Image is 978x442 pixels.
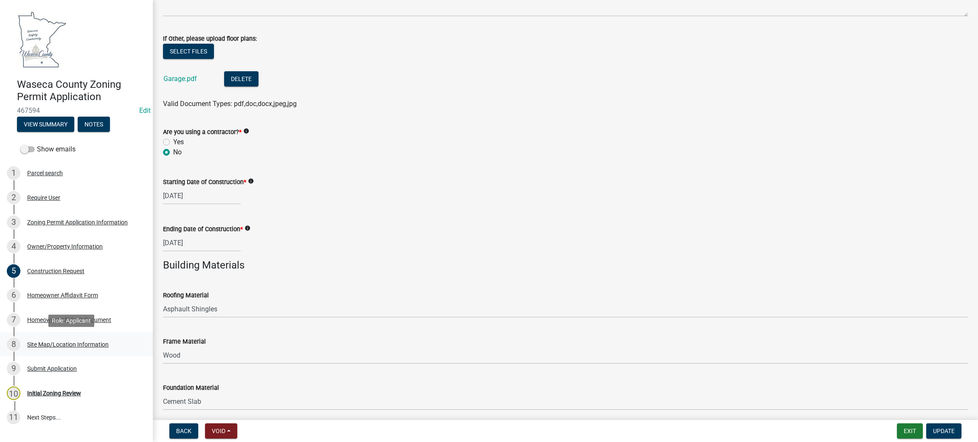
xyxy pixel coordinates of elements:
wm-modal-confirm: Summary [17,121,74,128]
label: No [173,147,182,157]
label: If Other, please upload floor plans: [163,36,257,42]
button: Delete [224,71,259,87]
div: 2 [7,191,20,204]
div: 8 [7,338,20,351]
div: 3 [7,215,20,229]
label: Frame Material [163,339,206,345]
div: Role: Applicant [48,314,94,327]
div: 9 [7,362,20,375]
wm-modal-confirm: Notes [78,121,110,128]
div: Initial Zoning Review [27,390,81,396]
div: 5 [7,264,20,278]
label: Yes [173,137,184,147]
h4: Waseca County Zoning Permit Application [17,78,146,103]
button: Exit [897,423,923,439]
button: Select files [163,44,214,59]
div: Homeowner Affidavit Document [27,317,111,323]
label: Ending Date of Construction [163,227,243,232]
span: Valid Document Types: pdf,doc,docx,jpeg,jpg [163,100,297,108]
a: Edit [139,106,151,115]
input: mm/dd/yyyy [163,187,241,204]
label: Show emails [20,144,76,154]
div: Owner/Property Information [27,243,103,249]
i: info [243,128,249,134]
div: Submit Application [27,366,77,372]
button: Update [926,423,961,439]
h4: Building Materials [163,259,968,271]
wm-modal-confirm: Delete Document [224,76,259,84]
i: info [244,225,250,231]
span: Back [176,428,191,434]
div: Zoning Permit Application Information [27,219,128,225]
span: 467594 [17,106,136,115]
a: Garage.pdf [163,75,197,83]
button: View Summary [17,117,74,132]
button: Back [169,423,198,439]
span: Void [212,428,225,434]
label: Roofing Material [163,293,209,299]
div: 1 [7,166,20,180]
div: 7 [7,313,20,327]
wm-modal-confirm: Edit Application Number [139,106,151,115]
div: Require User [27,195,60,201]
i: info [248,178,254,184]
label: Foundation Material [163,385,219,391]
span: Update [933,428,955,434]
button: Notes [78,117,110,132]
div: 6 [7,288,20,302]
input: mm/dd/yyyy [163,234,241,252]
div: 4 [7,240,20,253]
div: Construction Request [27,268,84,274]
div: Homeowner Affidavit Form [27,292,98,298]
div: 10 [7,386,20,400]
label: Starting Date of Construction [163,179,246,185]
div: Parcel search [27,170,63,176]
img: Waseca County, Minnesota [17,9,67,70]
label: Are you using a contractor? [163,129,242,135]
div: Site Map/Location Information [27,341,109,347]
div: 11 [7,411,20,424]
button: Void [205,423,237,439]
